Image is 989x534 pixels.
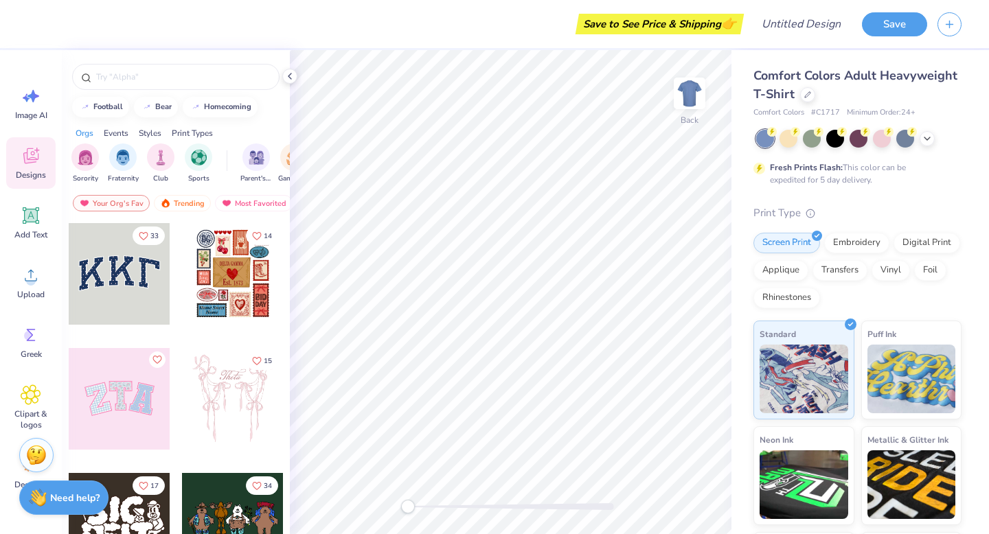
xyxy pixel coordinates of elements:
img: Back [676,80,703,107]
div: Digital Print [894,233,960,253]
div: filter for Parent's Weekend [240,143,272,184]
img: Neon Ink [760,450,848,519]
div: Accessibility label [401,500,415,513]
img: Puff Ink [867,345,956,413]
div: Vinyl [872,260,910,281]
img: Sports Image [191,150,207,165]
span: Image AI [15,110,47,121]
img: Game Day Image [286,150,302,165]
div: homecoming [204,103,251,111]
div: filter for Game Day [278,143,310,184]
img: most_fav.gif [79,198,90,208]
div: Trending [154,195,211,211]
div: bear [155,103,172,111]
span: Greek [21,349,42,360]
div: Applique [753,260,808,281]
span: Puff Ink [867,327,896,341]
div: filter for Club [147,143,174,184]
img: most_fav.gif [221,198,232,208]
div: Save to See Price & Shipping [579,14,740,34]
img: trend_line.gif [80,103,91,111]
span: Minimum Order: 24 + [847,107,916,119]
img: trend_line.gif [190,103,201,111]
div: Most Favorited [215,195,293,211]
span: 15 [264,358,272,364]
img: Metallic & Glitter Ink [867,450,956,519]
img: trending.gif [160,198,171,208]
span: 👉 [721,15,736,32]
span: 34 [264,483,272,489]
div: filter for Sports [185,143,212,184]
span: Club [153,174,168,184]
img: Sorority Image [78,150,93,165]
input: Untitled Design [751,10,852,38]
span: Clipart & logos [8,408,54,430]
span: Comfort Colors [753,107,804,119]
span: Add Text [14,229,47,240]
div: Print Type [753,205,962,221]
span: Standard [760,327,796,341]
button: Like [246,476,278,495]
button: filter button [71,143,99,184]
button: filter button [147,143,174,184]
button: Like [149,351,166,368]
div: Rhinestones [753,288,820,308]
span: Game Day [278,174,310,184]
button: filter button [240,143,272,184]
div: Screen Print [753,233,820,253]
div: filter for Fraternity [108,143,139,184]
div: Foil [914,260,946,281]
button: bear [134,97,178,117]
div: Styles [139,127,161,139]
div: Events [104,127,128,139]
span: Fraternity [108,174,139,184]
div: football [93,103,123,111]
span: Neon Ink [760,432,793,447]
img: Club Image [153,150,168,165]
span: Metallic & Glitter Ink [867,432,948,447]
div: Your Org's Fav [73,195,150,211]
button: Like [133,227,165,245]
button: Save [862,12,927,36]
div: Print Types [172,127,213,139]
div: Orgs [76,127,93,139]
button: Like [246,351,278,370]
div: This color can be expedited for 5 day delivery. [770,161,939,186]
span: # C1717 [811,107,840,119]
img: Parent's Weekend Image [249,150,264,165]
span: Parent's Weekend [240,174,272,184]
strong: Need help? [50,491,100,504]
button: Like [133,476,165,495]
button: football [72,97,129,117]
span: 17 [150,483,159,489]
strong: Fresh Prints Flash: [770,162,843,173]
button: homecoming [183,97,258,117]
button: Like [246,227,278,245]
img: Fraternity Image [115,150,130,165]
span: Sports [188,174,209,184]
span: Sorority [73,174,98,184]
div: filter for Sorority [71,143,99,184]
span: Designs [16,170,46,181]
img: Standard [760,345,848,413]
span: Comfort Colors Adult Heavyweight T-Shirt [753,67,957,102]
img: trend_line.gif [141,103,152,111]
button: filter button [278,143,310,184]
div: Embroidery [824,233,889,253]
button: filter button [185,143,212,184]
span: Upload [17,289,45,300]
span: 14 [264,233,272,240]
span: 33 [150,233,159,240]
div: Back [681,114,698,126]
input: Try "Alpha" [95,70,271,84]
button: filter button [108,143,139,184]
span: Decorate [14,479,47,490]
div: Transfers [812,260,867,281]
